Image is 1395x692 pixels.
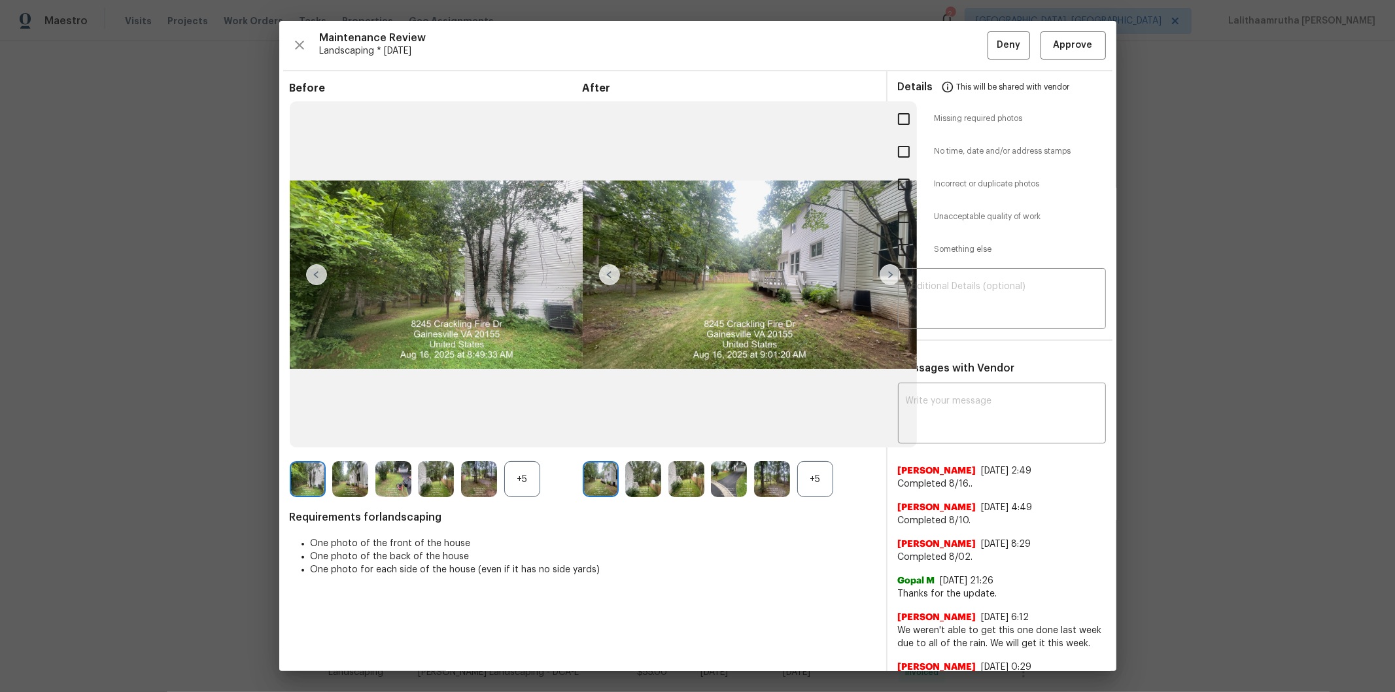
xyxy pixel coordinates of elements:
[940,576,994,585] span: [DATE] 21:26
[935,146,1106,157] span: No time, date and/or address stamps
[320,31,988,44] span: Maintenance Review
[898,611,976,624] span: [PERSON_NAME]
[320,44,988,58] span: Landscaping * [DATE]
[290,82,583,95] span: Before
[957,71,1070,103] span: This will be shared with vendor
[290,511,876,524] span: Requirements for landscaping
[898,514,1106,527] span: Completed 8/10.
[898,71,933,103] span: Details
[1041,31,1106,60] button: Approve
[898,501,976,514] span: [PERSON_NAME]
[887,135,1116,168] div: No time, date and/or address stamps
[583,82,876,95] span: After
[311,550,876,563] li: One photo of the back of the house
[311,537,876,550] li: One photo of the front of the house
[898,363,1015,373] span: Messages with Vendor
[982,466,1032,476] span: [DATE] 2:49
[887,234,1116,266] div: Something else
[311,563,876,576] li: One photo for each side of the house (even if it has no side yards)
[898,538,976,551] span: [PERSON_NAME]
[880,264,901,285] img: right-chevron-button-url
[887,168,1116,201] div: Incorrect or duplicate photos
[898,477,1106,491] span: Completed 8/16..
[887,103,1116,135] div: Missing required photos
[504,461,540,497] div: +5
[997,37,1020,54] span: Deny
[599,264,620,285] img: left-chevron-button-url
[898,624,1106,650] span: We weren't able to get this one done last week due to all of the rain. We will get it this week.
[887,201,1116,234] div: Unacceptable quality of work
[982,540,1031,549] span: [DATE] 8:29
[898,661,976,674] span: [PERSON_NAME]
[982,503,1033,512] span: [DATE] 4:49
[935,211,1106,222] span: Unacceptable quality of work
[935,244,1106,255] span: Something else
[898,587,1106,600] span: Thanks for the update.
[306,264,327,285] img: left-chevron-button-url
[935,113,1106,124] span: Missing required photos
[1054,37,1093,54] span: Approve
[988,31,1030,60] button: Deny
[797,461,833,497] div: +5
[898,551,1106,564] span: Completed 8/02.
[982,613,1029,622] span: [DATE] 6:12
[982,663,1032,672] span: [DATE] 0:29
[898,574,935,587] span: Gopal M
[935,179,1106,190] span: Incorrect or duplicate photos
[898,464,976,477] span: [PERSON_NAME]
